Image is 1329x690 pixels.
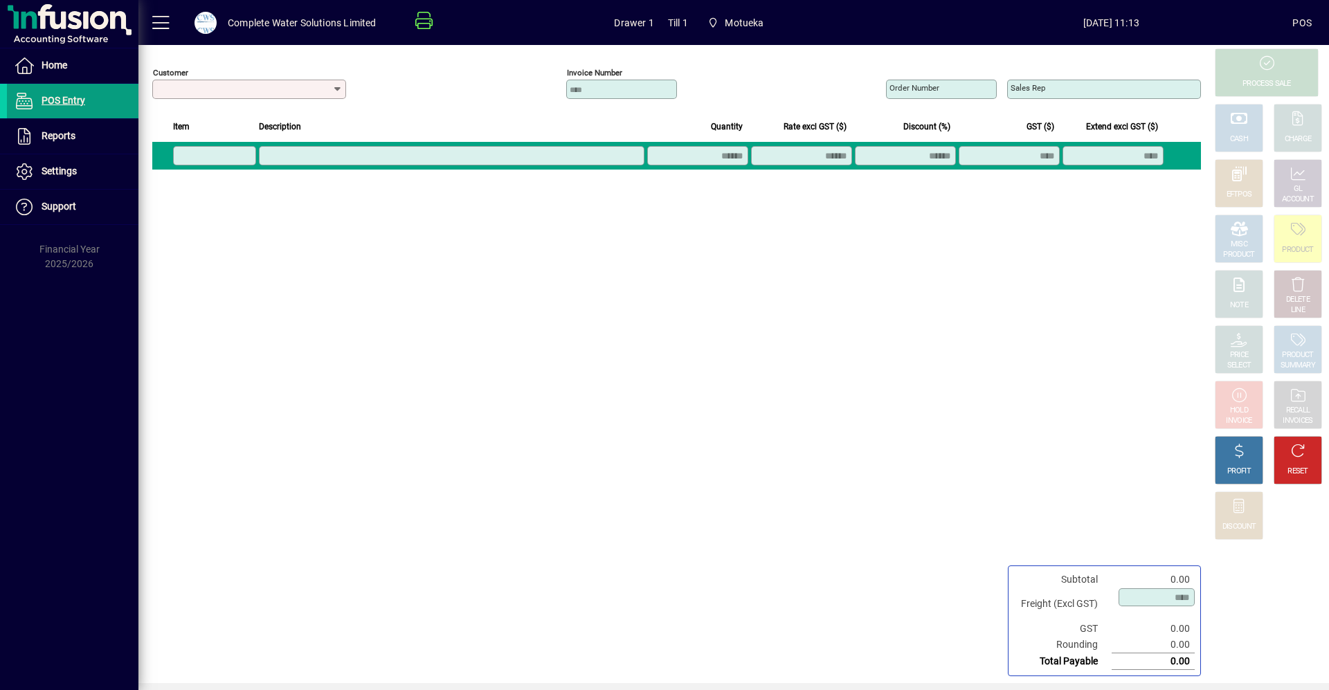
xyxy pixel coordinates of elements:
[1230,406,1248,416] div: HOLD
[1014,572,1112,588] td: Subtotal
[1230,350,1249,361] div: PRICE
[1014,637,1112,653] td: Rounding
[1281,361,1315,371] div: SUMMARY
[784,119,847,134] span: Rate excl GST ($)
[259,119,301,134] span: Description
[42,165,77,176] span: Settings
[1222,522,1256,532] div: DISCOUNT
[1287,466,1308,477] div: RESET
[1112,621,1195,637] td: 0.00
[1227,466,1251,477] div: PROFIT
[903,119,950,134] span: Discount (%)
[1112,572,1195,588] td: 0.00
[1112,653,1195,670] td: 0.00
[1227,190,1252,200] div: EFTPOS
[1027,119,1054,134] span: GST ($)
[1112,637,1195,653] td: 0.00
[1282,350,1313,361] div: PRODUCT
[1283,416,1312,426] div: INVOICES
[183,10,228,35] button: Profile
[1014,653,1112,670] td: Total Payable
[711,119,743,134] span: Quantity
[1086,119,1158,134] span: Extend excl GST ($)
[1286,295,1310,305] div: DELETE
[1227,361,1251,371] div: SELECT
[1294,184,1303,194] div: GL
[1286,406,1310,416] div: RECALL
[7,154,138,189] a: Settings
[173,119,190,134] span: Item
[42,130,75,141] span: Reports
[153,68,188,78] mat-label: Customer
[1231,239,1247,250] div: MISC
[42,201,76,212] span: Support
[1014,588,1112,621] td: Freight (Excl GST)
[228,12,377,34] div: Complete Water Solutions Limited
[889,83,939,93] mat-label: Order number
[1230,300,1248,311] div: NOTE
[668,12,688,34] span: Till 1
[614,12,653,34] span: Drawer 1
[1282,245,1313,255] div: PRODUCT
[1291,305,1305,316] div: LINE
[1226,416,1251,426] div: INVOICE
[567,68,622,78] mat-label: Invoice number
[7,190,138,224] a: Support
[725,12,763,34] span: Motueka
[1292,12,1312,34] div: POS
[7,119,138,154] a: Reports
[42,95,85,106] span: POS Entry
[1011,83,1045,93] mat-label: Sales rep
[7,48,138,83] a: Home
[1282,194,1314,205] div: ACCOUNT
[1285,134,1312,145] div: CHARGE
[1230,134,1248,145] div: CASH
[702,10,770,35] span: Motueka
[1223,250,1254,260] div: PRODUCT
[42,60,67,71] span: Home
[930,12,1292,34] span: [DATE] 11:13
[1014,621,1112,637] td: GST
[1242,79,1291,89] div: PROCESS SALE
